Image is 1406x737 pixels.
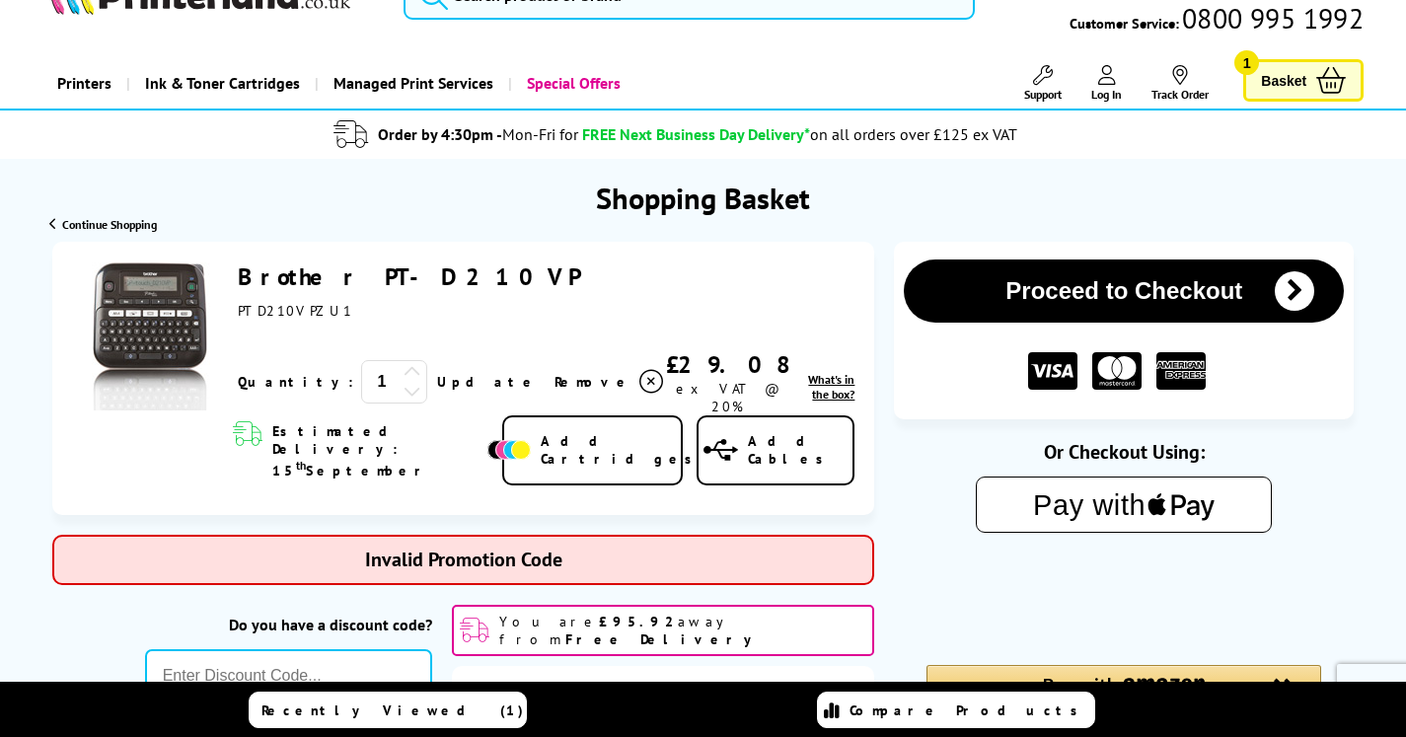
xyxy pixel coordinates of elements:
[249,692,527,728] a: Recently Viewed (1)
[10,117,1341,152] li: modal_delivery
[817,692,1095,728] a: Compare Products
[1092,352,1142,391] img: MASTER CARD
[1156,352,1206,391] img: American Express
[808,372,854,402] span: What's in the box?
[1091,87,1122,102] span: Log In
[565,630,761,648] b: Free Delivery
[810,124,1017,144] div: on all orders over £125 ex VAT
[76,262,224,410] img: Brother PT-D210VP
[261,701,524,719] span: Recently Viewed (1)
[926,665,1321,734] div: Amazon Pay - Use your Amazon account
[1070,9,1364,33] span: Customer Service:
[596,179,810,217] h1: Shopping Basket
[499,613,866,648] span: You are away from
[126,58,315,109] a: Ink & Toner Cartridges
[582,124,810,144] span: FREE Next Business Day Delivery*
[508,58,635,109] a: Special Offers
[272,422,482,479] span: Estimated Delivery: 15 September
[555,373,632,391] span: Remove
[42,58,126,109] a: Printers
[850,701,1088,719] span: Compare Products
[1243,59,1364,102] a: Basket 1
[599,613,678,630] b: £95.92
[1024,87,1062,102] span: Support
[666,349,788,380] div: £29.08
[365,547,562,572] span: Invalid Promotion Code
[437,373,539,391] a: Update
[1024,65,1062,102] a: Support
[1151,65,1209,102] a: Track Order
[748,432,853,468] span: Add Cables
[378,124,578,144] span: Order by 4:30pm -
[238,373,353,391] span: Quantity:
[788,372,854,402] a: lnk_inthebox
[1261,67,1306,94] span: Basket
[1179,9,1364,28] span: 0800 995 1992
[238,302,352,320] span: PTD210VPZU1
[1091,65,1122,102] a: Log In
[62,217,157,232] span: Continue Shopping
[676,380,779,415] span: ex VAT @ 20%
[1028,352,1077,391] img: VISA
[145,58,300,109] span: Ink & Toner Cartridges
[315,58,508,109] a: Managed Print Services
[502,124,578,144] span: Mon-Fri for
[541,432,703,468] span: Add Cartridges
[555,367,666,397] a: Delete item from your basket
[296,458,306,473] sup: th
[487,440,531,460] img: Add Cartridges
[904,259,1344,323] button: Proceed to Checkout
[145,615,433,634] div: Do you have a discount code?
[238,261,579,292] a: Brother PT-D210VP
[926,564,1321,631] iframe: PayPal
[1234,50,1259,75] span: 1
[49,217,157,232] a: Continue Shopping
[894,439,1354,465] div: Or Checkout Using:
[145,649,433,702] input: Enter Discount Code...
